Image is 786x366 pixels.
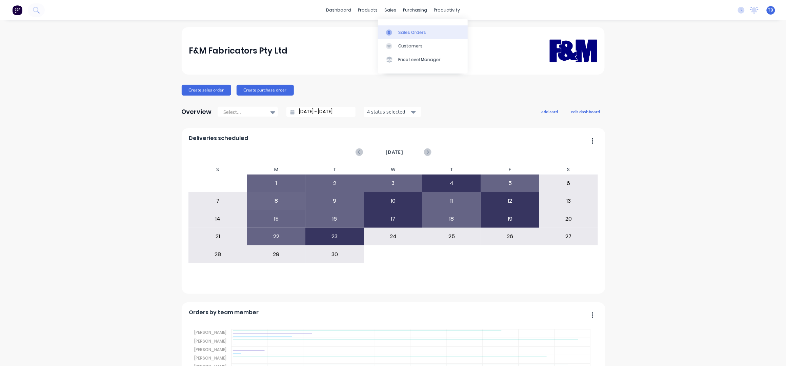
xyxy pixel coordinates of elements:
div: 17 [364,210,422,227]
div: 10 [364,192,422,209]
div: W [364,165,423,175]
div: 7 [189,192,247,209]
div: 28 [189,246,247,263]
div: 16 [306,210,364,227]
div: 30 [306,246,364,263]
div: M [247,165,306,175]
div: T [422,165,481,175]
span: Orders by team member [189,308,259,317]
div: 5 [481,175,539,192]
div: 3 [364,175,422,192]
a: Sales Orders [378,25,468,39]
div: Overview [182,105,212,119]
div: 2 [306,175,364,192]
div: 9 [306,192,364,209]
div: 24 [364,228,422,245]
tspan: [PERSON_NAME] [194,347,226,352]
div: 13 [540,192,598,209]
div: 22 [247,228,305,245]
div: sales [381,5,400,15]
div: S [188,165,247,175]
div: 29 [247,246,305,263]
span: TB [768,7,773,13]
div: T [305,165,364,175]
div: 8 [247,192,305,209]
div: S [539,165,598,175]
button: 4 status selected [364,107,421,117]
div: 25 [423,228,481,245]
button: edit dashboard [567,107,605,116]
div: Sales Orders [398,29,426,36]
div: F&M Fabricators Pty Ltd [189,44,287,58]
div: products [355,5,381,15]
button: add card [537,107,563,116]
div: purchasing [400,5,430,15]
div: 11 [423,192,481,209]
a: Price Level Manager [378,53,468,66]
div: 21 [189,228,247,245]
tspan: [PERSON_NAME] [194,330,226,335]
div: 6 [540,175,598,192]
button: Create purchase order [237,85,294,96]
div: 19 [481,210,539,227]
div: 26 [481,228,539,245]
img: Factory [12,5,22,15]
div: productivity [430,5,463,15]
div: 1 [247,175,305,192]
tspan: [PERSON_NAME] [194,355,226,361]
div: Price Level Manager [398,57,441,63]
div: 15 [247,210,305,227]
div: 27 [540,228,598,245]
a: Customers [378,39,468,53]
span: [DATE] [386,148,403,156]
div: 4 [423,175,481,192]
div: 23 [306,228,364,245]
div: 20 [540,210,598,227]
div: 4 status selected [367,108,410,115]
button: Create sales order [182,85,231,96]
div: 18 [423,210,481,227]
tspan: [PERSON_NAME] [194,338,226,344]
div: 12 [481,192,539,209]
a: dashboard [323,5,355,15]
div: Customers [398,43,423,49]
div: 14 [189,210,247,227]
span: Deliveries scheduled [189,134,248,142]
img: F&M Fabricators Pty Ltd [550,29,597,72]
div: F [481,165,540,175]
